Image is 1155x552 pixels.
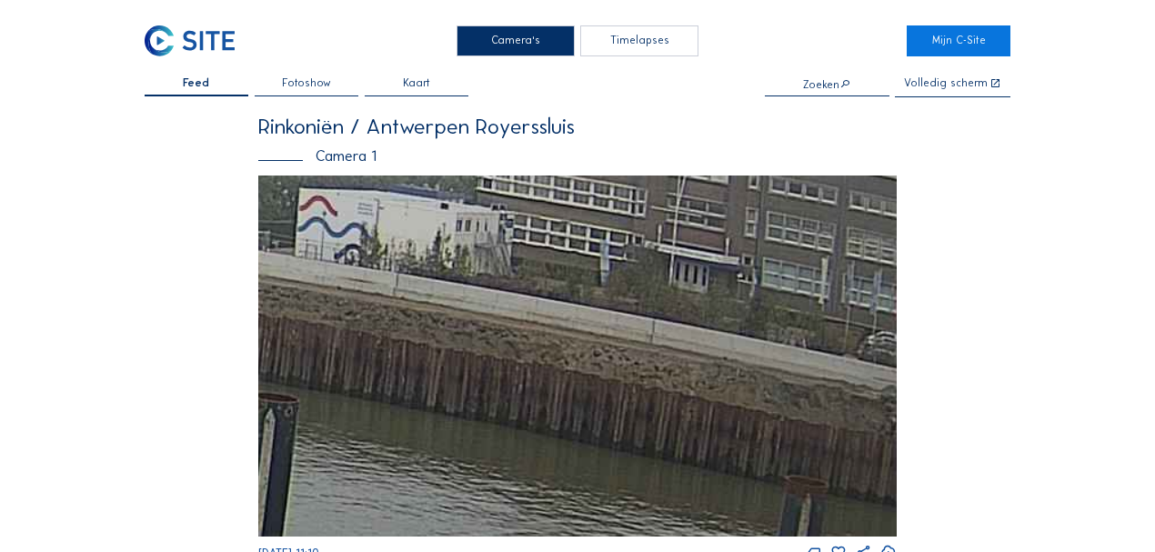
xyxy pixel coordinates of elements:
[904,78,988,90] div: Volledig scherm
[145,25,236,55] img: C-SITE Logo
[145,25,248,55] a: C-SITE Logo
[403,78,430,89] span: Kaart
[183,78,209,89] span: Feed
[258,116,897,138] div: Rinkoniën / Antwerpen Royerssluis
[907,25,1010,55] a: Mijn C-Site
[258,148,897,164] div: Camera 1
[580,25,698,55] div: Timelapses
[258,176,897,537] img: Image
[282,78,331,89] span: Fotoshow
[457,25,575,55] div: Camera's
